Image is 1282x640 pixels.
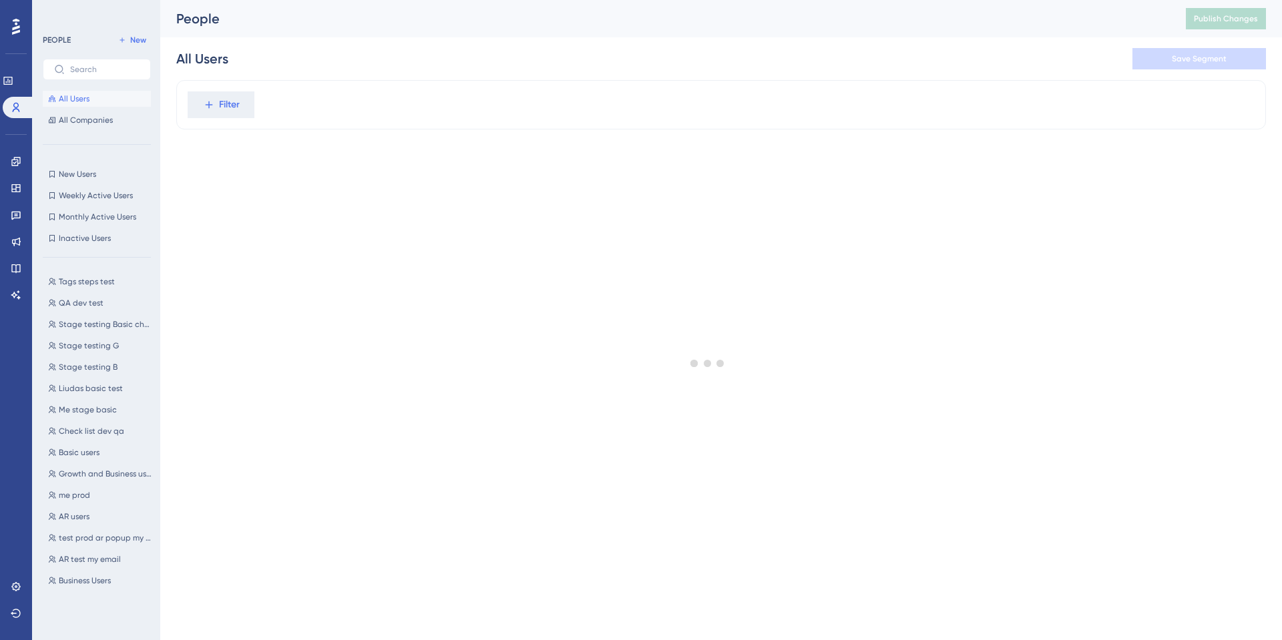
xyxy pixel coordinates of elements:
button: All Users [43,91,151,107]
button: New Users [43,166,151,182]
button: New [114,32,151,48]
div: People [176,9,1152,28]
span: Stage testing B [59,362,118,372]
span: All Companies [59,115,113,125]
button: Save Segment [1132,48,1266,69]
button: Basic users [43,444,159,460]
span: New [130,35,146,45]
span: QA dev test [59,298,103,308]
span: Stage testing Basic checklist [59,319,154,330]
button: All Companies [43,112,151,128]
button: Me stage basic [43,402,159,418]
button: Stage testing B [43,359,159,375]
button: AR users [43,509,159,525]
button: Check list dev qa [43,423,159,439]
span: Liudas basic test [59,383,123,394]
span: Me stage basic [59,404,117,415]
span: Stage testing G [59,340,119,351]
span: Business Users [59,575,111,586]
span: Save Segment [1172,53,1227,64]
span: AR test my email [59,554,121,565]
span: New Users [59,169,96,180]
button: Monthly Active Users [43,209,151,225]
button: test prod ar popup my email [43,530,159,546]
span: Tags steps test [59,276,115,287]
span: me prod [59,490,90,501]
span: test prod ar popup my email [59,533,154,543]
span: All Users [59,93,89,104]
span: Publish Changes [1194,13,1258,24]
span: AR users [59,511,89,522]
button: Publish Changes [1186,8,1266,29]
button: me prod [43,487,159,503]
div: All Users [176,49,228,68]
button: QA dev test [43,295,159,311]
button: Stage testing G [43,338,159,354]
span: Weekly Active Users [59,190,133,201]
div: PEOPLE [43,35,71,45]
input: Search [70,65,140,74]
button: Inactive Users [43,230,151,246]
span: Growth and Business users [59,468,154,479]
button: Liudas basic test [43,380,159,396]
button: AR test my email [43,551,159,567]
button: Weekly Active Users [43,188,151,204]
button: Stage testing Basic checklist [43,316,159,332]
span: Inactive Users [59,233,111,244]
span: Check list dev qa [59,426,124,436]
span: Basic users [59,447,99,458]
button: Growth and Business users [43,466,159,482]
span: Monthly Active Users [59,212,136,222]
button: Business Users [43,573,159,589]
button: Tags steps test [43,274,159,290]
